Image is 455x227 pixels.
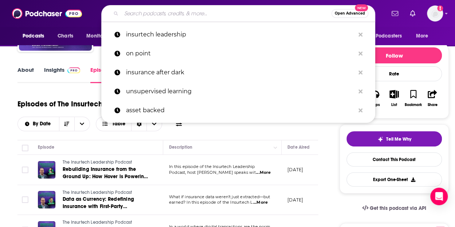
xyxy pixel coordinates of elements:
[63,160,132,165] span: The Insurtech Leadership Podcast
[346,131,442,146] button: tell me why sparkleTell Me Why
[423,85,442,111] button: Share
[427,5,443,21] img: User Profile
[22,167,28,173] span: Toggle select row
[101,44,375,63] a: on point
[126,63,355,82] p: insurance after dark
[169,170,256,175] span: Podcast, host [PERSON_NAME] speaks wit
[346,66,442,81] div: Rate
[23,31,44,41] span: Podcasts
[63,189,150,196] a: The Insurtech Leadership Podcast
[404,85,423,111] button: Bookmark
[63,219,150,226] a: The Insurtech Leadership Podcast
[63,166,150,180] a: Rebuilding Insurance from the Ground Up: How Hover is Powering the Digital Claims Revolution with...
[169,164,255,169] span: In this episode of the Insurtech Leadership
[287,197,303,203] p: [DATE]
[416,31,428,41] span: More
[63,166,148,194] span: Rebuilding Insurance from the Ground Up: How Hover is Powering the Digital Claims Revolution with...
[58,31,73,41] span: Charts
[126,82,355,101] p: unsupervised learning
[33,121,53,126] span: By Date
[256,170,271,176] span: ...More
[131,117,146,131] div: Sort Direction
[112,121,125,126] span: Table
[346,152,442,167] a: Contact This Podcast
[101,101,375,120] a: asset backed
[427,103,437,107] div: Share
[169,200,252,205] span: earned? In this episode of the Insurtech L
[63,220,132,225] span: The Insurtech Leadership Podcast
[18,121,59,126] button: open menu
[101,25,375,44] a: insurtech leadership
[169,143,192,152] div: Description
[430,188,448,205] div: Open Intercom Messenger
[126,101,355,120] p: asset backed
[17,117,90,131] h2: Choose List sort
[63,196,150,210] a: Data as Currency: Redefining Insurance with First-Party Intelligence with [PERSON_NAME]
[346,47,442,63] button: Follow
[81,29,122,43] button: open menu
[271,143,280,152] button: Column Actions
[38,143,54,152] div: Episode
[386,136,411,142] span: Tell Me Why
[391,103,397,107] div: List
[67,67,80,73] img: Podchaser Pro
[389,7,401,20] a: Show notifications dropdown
[101,63,375,82] a: insurance after dark
[22,196,28,203] span: Toggle select row
[332,9,368,18] button: Open AdvancedNew
[427,5,443,21] span: Logged in as nshort92
[437,5,443,11] svg: Add a profile image
[362,29,412,43] button: open menu
[101,82,375,101] a: unsupervised learning
[126,44,355,63] p: on point
[17,29,54,43] button: open menu
[385,85,404,111] button: List
[370,205,426,211] span: Get this podcast via API
[367,31,402,41] span: For Podcasters
[17,66,34,83] a: About
[63,190,132,195] span: The Insurtech Leadership Podcast
[74,117,90,131] button: open menu
[287,143,310,152] div: Date Aired
[377,136,383,142] img: tell me why sparkle
[356,199,432,217] a: Get this podcast via API
[17,99,172,109] h1: Episodes of The Insurtech Leadership Podcast
[101,5,375,22] div: Search podcasts, credits, & more...
[346,172,442,187] button: Export One-Sheet
[44,66,80,83] a: InsightsPodchaser Pro
[96,117,162,131] button: Choose View
[126,25,355,44] p: insurtech leadership
[12,7,82,20] img: Podchaser - Follow, Share and Rate Podcasts
[63,196,144,217] span: Data as Currency: Redefining Insurance with First-Party Intelligence with [PERSON_NAME]
[253,200,268,206] span: ...More
[59,117,74,131] button: Sort Direction
[355,4,368,11] span: New
[427,5,443,21] button: Show profile menu
[121,8,332,19] input: Search podcasts, credits, & more...
[405,103,422,107] div: Bookmark
[63,159,150,166] a: The Insurtech Leadership Podcast
[287,167,303,173] p: [DATE]
[411,29,438,43] button: open menu
[407,7,418,20] a: Show notifications dropdown
[169,194,270,199] span: What if insurance data weren’t just extracted—but
[53,29,78,43] a: Charts
[86,31,112,41] span: Monitoring
[335,12,365,15] span: Open Advanced
[90,66,125,83] a: Episodes191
